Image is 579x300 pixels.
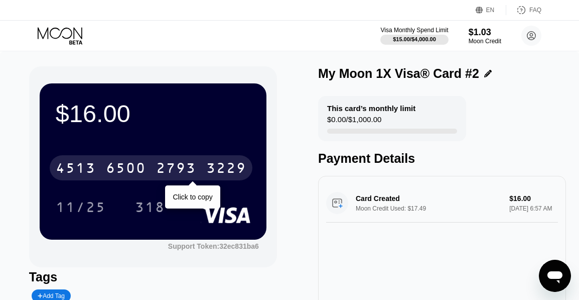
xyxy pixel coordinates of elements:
div: Visa Monthly Spend Limit$15.00/$4,000.00 [380,27,448,45]
div: Add Tag [38,292,65,299]
div: Support Token:32ec831ba6 [168,242,259,250]
div: Tags [29,270,277,284]
div: 2793 [156,161,196,177]
div: Payment Details [318,151,566,166]
div: $0.00 / $1,000.00 [327,115,381,129]
div: 11/25 [56,201,106,217]
div: FAQ [506,5,541,15]
div: Visa Monthly Spend Limit [380,27,448,34]
iframe: Button to launch messaging window, conversation in progress [539,260,571,292]
div: $1.03Moon Credit [469,27,501,45]
div: $16.00 [56,99,250,128]
div: $15.00 / $4,000.00 [393,36,436,42]
div: My Moon 1X Visa® Card #2 [318,66,479,81]
div: EN [486,7,495,14]
div: Moon Credit [469,38,501,45]
div: 3229 [206,161,246,177]
div: 6500 [106,161,146,177]
div: FAQ [529,7,541,14]
div: 318 [127,194,173,220]
div: 4513 [56,161,96,177]
div: Support Token: 32ec831ba6 [168,242,259,250]
div: EN [476,5,506,15]
div: 11/25 [48,194,113,220]
div: Click to copy [173,193,212,201]
div: 4513650027933229 [50,155,252,180]
div: $1.03 [469,27,501,38]
div: This card’s monthly limit [327,104,415,113]
div: 318 [135,201,165,217]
